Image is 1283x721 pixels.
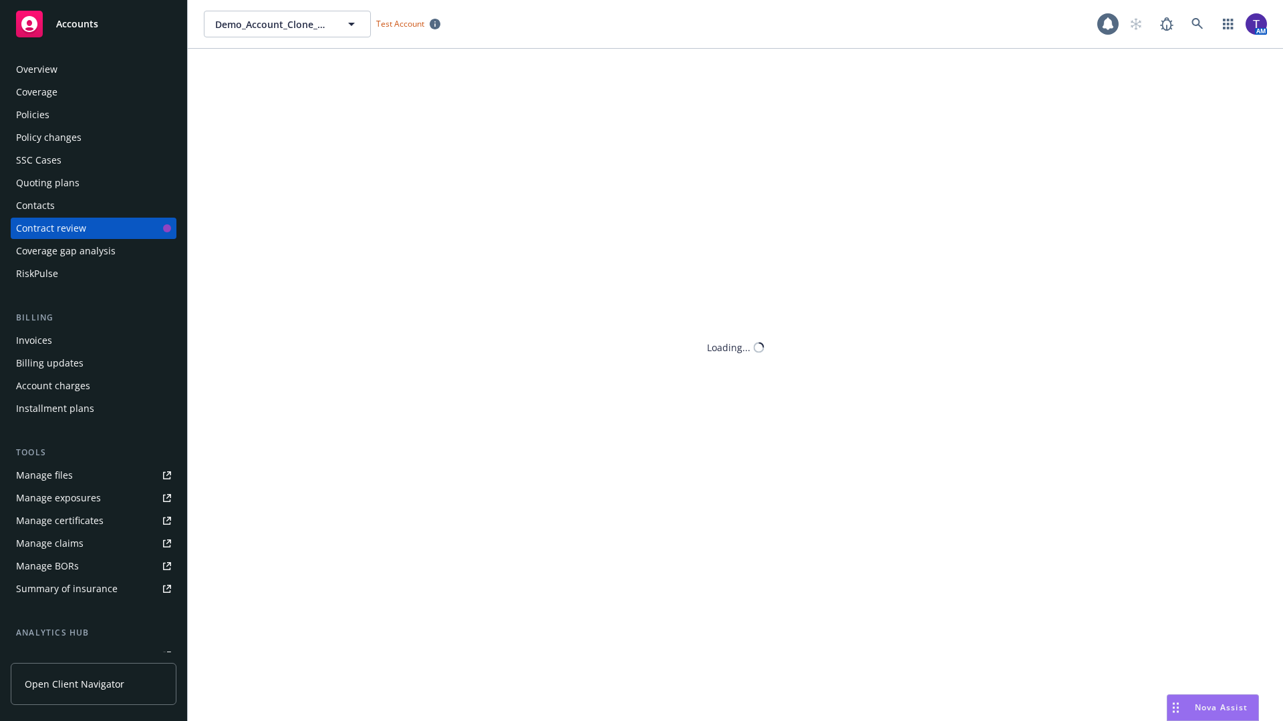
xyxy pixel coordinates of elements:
div: Analytics hub [11,626,176,640]
span: Test Account [376,18,424,29]
a: Invoices [11,330,176,351]
a: Policies [11,104,176,126]
a: Start snowing [1123,11,1149,37]
a: SSC Cases [11,150,176,171]
div: Coverage [16,81,57,103]
div: Billing [11,311,176,324]
div: Manage BORs [16,555,79,577]
a: Contract review [11,218,176,239]
div: Coverage gap analysis [16,240,116,262]
div: Policy changes [16,127,82,148]
div: Manage claims [16,533,84,554]
a: Switch app [1215,11,1242,37]
a: Manage BORs [11,555,176,577]
a: Coverage gap analysis [11,240,176,262]
a: Overview [11,59,176,80]
div: Contacts [16,195,55,216]
span: Accounts [56,19,98,29]
a: Summary of insurance [11,578,176,599]
a: Manage exposures [11,487,176,509]
a: Billing updates [11,352,176,374]
div: Installment plans [16,398,94,419]
div: Manage certificates [16,510,104,531]
div: Tools [11,446,176,459]
div: Loading... [707,340,750,354]
button: Nova Assist [1167,694,1259,721]
div: Billing updates [16,352,84,374]
a: Quoting plans [11,172,176,194]
div: Account charges [16,375,90,397]
div: Manage files [16,465,73,486]
div: Manage exposures [16,487,101,509]
a: Policy changes [11,127,176,148]
a: Loss summary generator [11,645,176,666]
div: Contract review [16,218,86,239]
div: RiskPulse [16,263,58,284]
div: Overview [16,59,57,80]
a: Manage claims [11,533,176,554]
span: Demo_Account_Clone_QA_CR_Tests_Prospect [215,17,331,31]
span: Test Account [371,17,446,31]
div: SSC Cases [16,150,61,171]
a: Manage certificates [11,510,176,531]
div: Quoting plans [16,172,80,194]
a: Contacts [11,195,176,216]
div: Invoices [16,330,52,351]
div: Summary of insurance [16,578,118,599]
span: Open Client Navigator [25,677,124,691]
div: Loss summary generator [16,645,127,666]
a: Report a Bug [1153,11,1180,37]
img: photo [1246,13,1267,35]
div: Policies [16,104,49,126]
a: Account charges [11,375,176,397]
div: Drag to move [1167,695,1184,720]
a: RiskPulse [11,263,176,284]
a: Coverage [11,81,176,103]
a: Installment plans [11,398,176,419]
a: Search [1184,11,1211,37]
a: Manage files [11,465,176,486]
button: Demo_Account_Clone_QA_CR_Tests_Prospect [204,11,371,37]
a: Accounts [11,5,176,43]
span: Nova Assist [1195,702,1248,713]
